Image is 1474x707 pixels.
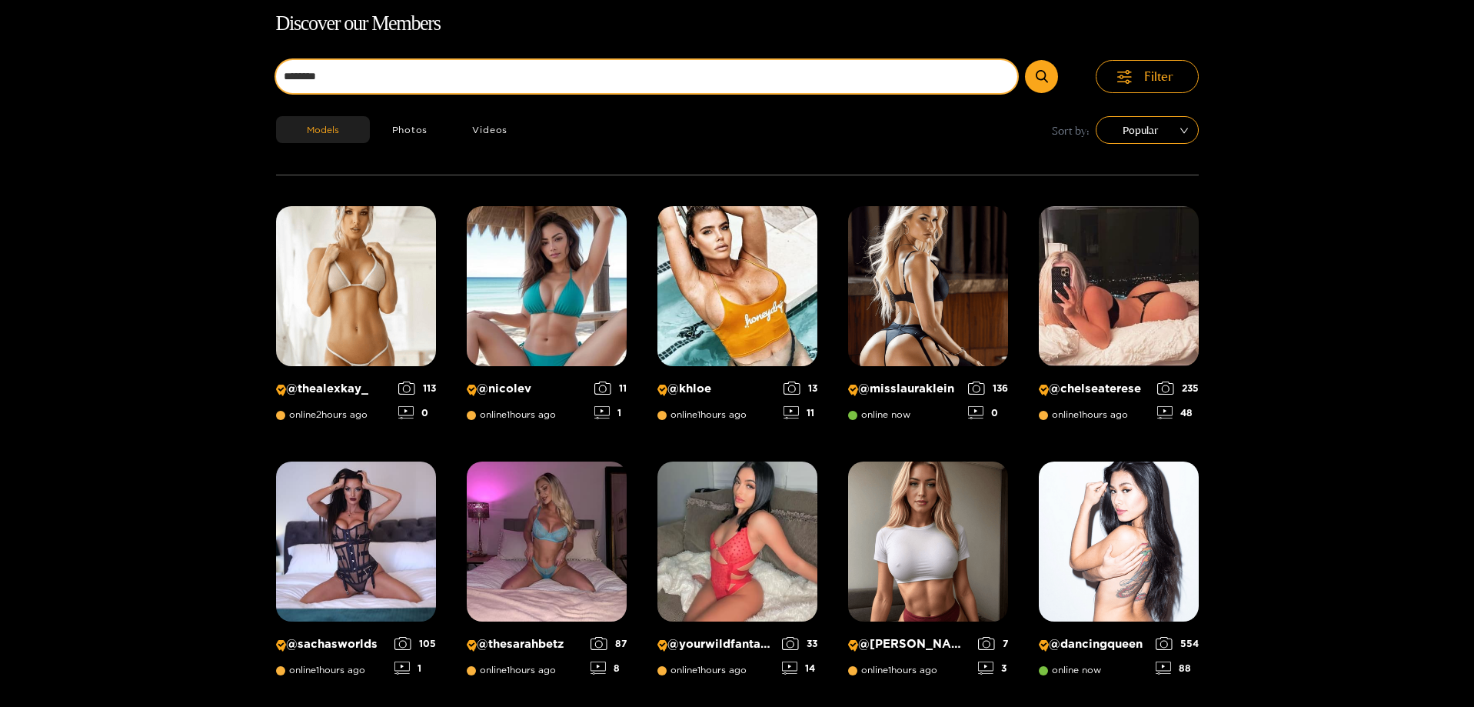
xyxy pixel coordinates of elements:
div: 3 [978,662,1008,675]
img: Creator Profile Image: thealexkay_ [276,206,436,366]
span: online 1 hours ago [1039,409,1128,420]
div: 87 [591,637,627,650]
h1: Discover our Members [276,8,1199,40]
p: @ khloe [657,382,776,396]
span: Filter [1144,68,1173,85]
span: online 1 hours ago [657,665,747,675]
span: online 1 hours ago [657,409,747,420]
div: 136 [968,382,1008,395]
a: Creator Profile Image: chelseaterese@chelseatereseonline1hours ago23548 [1039,206,1199,431]
p: @ yourwildfantasyy69 [657,637,774,652]
div: 14 [782,662,817,675]
button: Videos [450,116,530,143]
img: Creator Profile Image: thesarahbetz [467,462,627,622]
p: @ nicolev [467,382,587,396]
img: Creator Profile Image: yourwildfantasyy69 [657,462,817,622]
a: Creator Profile Image: khloe@khloeonline1hours ago1311 [657,206,817,431]
button: Models [276,116,370,143]
div: 8 [591,662,627,675]
a: Creator Profile Image: yourwildfantasyy69@yourwildfantasyy69online1hours ago3314 [657,462,817,686]
div: 1 [594,406,627,419]
div: 7 [978,637,1008,650]
p: @ dancingqueen [1039,637,1148,652]
span: online now [1039,665,1101,675]
p: @ thesarahbetz [467,637,583,652]
a: Creator Profile Image: misslauraklein@misslaurakleinonline now1360 [848,206,1008,431]
span: online 1 hours ago [276,665,365,675]
div: 88 [1156,662,1199,675]
img: Creator Profile Image: sachasworlds [276,462,436,622]
span: online now [848,409,910,420]
p: @ sachasworlds [276,637,387,652]
a: Creator Profile Image: sachasworlds@sachasworldsonline1hours ago1051 [276,462,436,686]
button: Filter [1096,60,1199,93]
div: 11 [594,382,627,395]
div: 105 [394,637,436,650]
a: Creator Profile Image: nicolev@nicolevonline1hours ago111 [467,206,627,431]
button: Photos [370,116,451,143]
p: @ chelseaterese [1039,382,1150,396]
div: 554 [1156,637,1199,650]
div: 113 [398,382,436,395]
div: 33 [782,637,817,650]
div: 11 [784,406,817,419]
span: Sort by: [1052,122,1090,139]
span: online 2 hours ago [276,409,368,420]
p: @ thealexkay_ [276,382,391,396]
div: 235 [1157,382,1199,395]
img: Creator Profile Image: nicolev [467,206,627,366]
img: Creator Profile Image: chelseaterese [1039,206,1199,366]
span: online 1 hours ago [467,409,556,420]
p: @ misslauraklein [848,382,960,396]
img: Creator Profile Image: khloe [657,206,817,366]
a: Creator Profile Image: dancingqueen@dancingqueenonline now55488 [1039,462,1199,686]
span: online 1 hours ago [467,665,556,675]
img: Creator Profile Image: dancingqueen [1039,462,1199,622]
div: 0 [398,406,436,419]
div: sort [1096,116,1199,144]
img: Creator Profile Image: misslauraklein [848,206,1008,366]
span: Popular [1107,118,1187,142]
button: Submit Search [1025,60,1058,93]
div: 13 [784,382,817,395]
a: Creator Profile Image: thealexkay_@thealexkay_online2hours ago1130 [276,206,436,431]
div: 48 [1157,406,1199,419]
div: 0 [968,406,1008,419]
span: online 1 hours ago [848,665,937,675]
a: Creator Profile Image: thesarahbetz@thesarahbetzonline1hours ago878 [467,462,627,686]
img: Creator Profile Image: michelle [848,462,1008,622]
div: 1 [394,662,436,675]
a: Creator Profile Image: michelle@[PERSON_NAME]online1hours ago73 [848,462,1008,686]
p: @ [PERSON_NAME] [848,637,970,652]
